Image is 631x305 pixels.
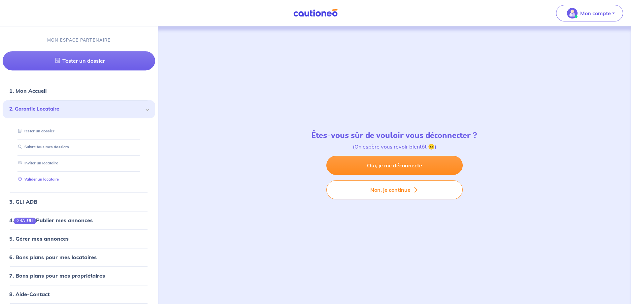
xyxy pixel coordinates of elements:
[11,174,147,185] div: Valider un locataire
[16,129,54,133] a: Tester un dossier
[326,156,463,175] a: Oui, je me déconnecte
[312,131,477,140] h4: Êtes-vous sûr de vouloir vous déconnecter ?
[3,195,155,208] div: 3. GLI ADB
[9,291,50,297] a: 8. Aide-Contact
[9,106,144,113] span: 2. Garantie Locataire
[9,198,37,205] a: 3. GLI ADB
[9,254,97,260] a: 6. Bons plans pour mes locataires
[11,158,147,169] div: Inviter un locataire
[291,9,340,17] img: Cautioneo
[16,161,58,166] a: Inviter un locataire
[556,5,623,21] button: illu_account_valid_menu.svgMon compte
[3,269,155,282] div: 7. Bons plans pour mes propriétaires
[3,51,155,71] a: Tester un dossier
[580,9,611,17] p: Mon compte
[3,100,155,119] div: 2. Garantie Locataire
[9,272,105,279] a: 7. Bons plans pour mes propriétaires
[3,288,155,301] div: 8. Aide-Contact
[567,8,578,18] img: illu_account_valid_menu.svg
[3,251,155,264] div: 6. Bons plans pour mes locataires
[11,126,147,137] div: Tester un dossier
[326,180,463,199] button: Non, je continue
[312,143,477,151] p: (On espère vous revoir bientôt 😉)
[11,142,147,153] div: Suivre tous mes dossiers
[3,214,155,227] div: 4.GRATUITPublier mes annonces
[9,88,47,94] a: 1. Mon Accueil
[9,235,69,242] a: 5. Gérer mes annonces
[16,177,59,182] a: Valider un locataire
[3,85,155,98] div: 1. Mon Accueil
[16,145,69,150] a: Suivre tous mes dossiers
[9,217,93,223] a: 4.GRATUITPublier mes annonces
[3,232,155,245] div: 5. Gérer mes annonces
[47,37,111,43] p: MON ESPACE PARTENAIRE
